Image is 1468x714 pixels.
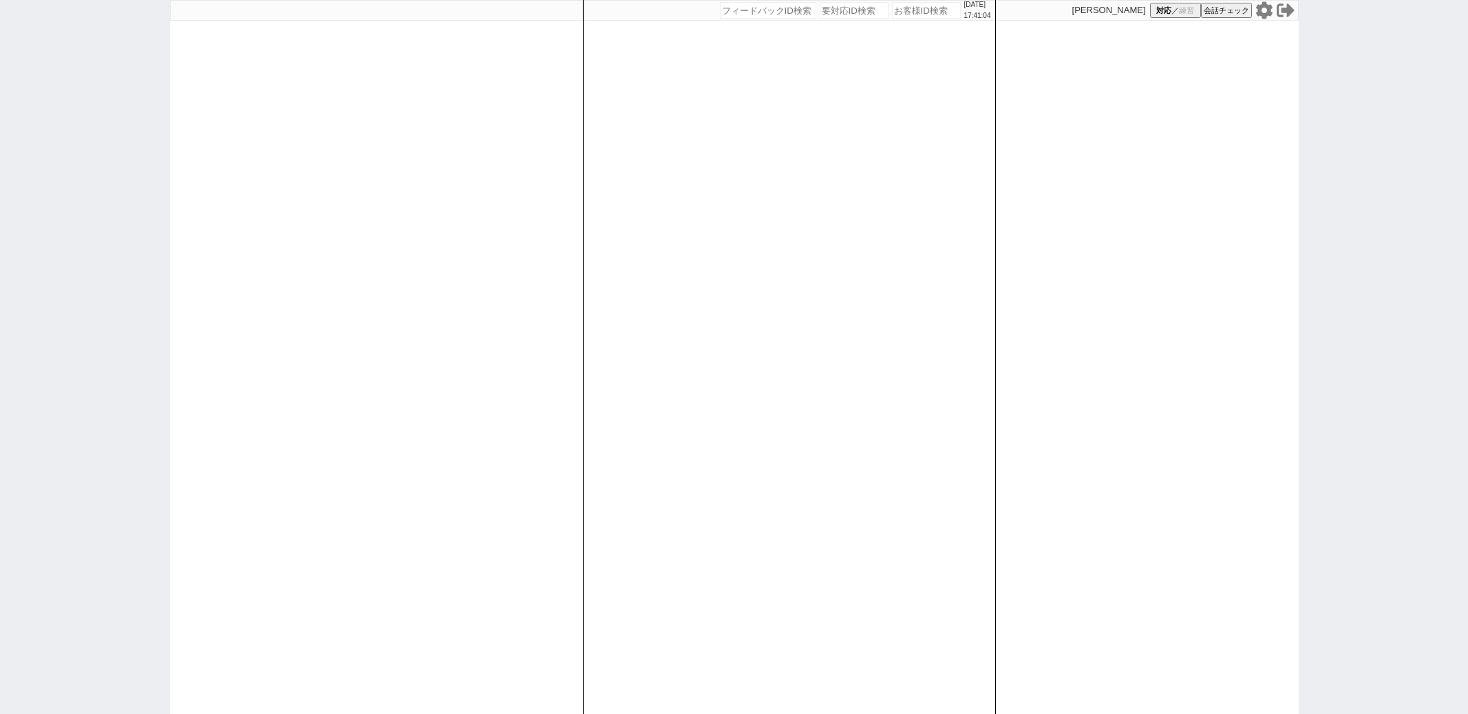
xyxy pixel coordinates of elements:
p: [PERSON_NAME] [1072,5,1146,16]
span: 練習 [1179,6,1194,16]
span: 会話チェック [1204,6,1249,16]
input: 要対応ID検索 [820,2,889,19]
p: 17:41:04 [964,10,991,21]
button: 対応／練習 [1150,3,1201,18]
input: フィードバックID検索 [720,2,816,19]
span: 対応 [1156,6,1171,16]
input: お客様ID検索 [892,2,961,19]
button: 会話チェック [1201,3,1252,18]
